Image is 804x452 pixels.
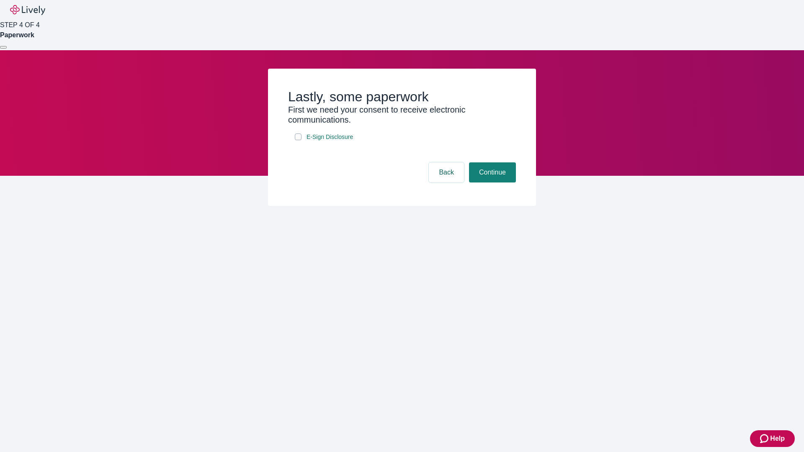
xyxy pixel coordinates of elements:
span: Help [770,434,785,444]
span: E-Sign Disclosure [307,133,353,141]
h3: First we need your consent to receive electronic communications. [288,105,516,125]
a: e-sign disclosure document [305,132,355,142]
svg: Zendesk support icon [760,434,770,444]
button: Continue [469,162,516,182]
button: Back [429,162,464,182]
img: Lively [10,5,45,15]
h2: Lastly, some paperwork [288,89,516,105]
button: Zendesk support iconHelp [750,430,795,447]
